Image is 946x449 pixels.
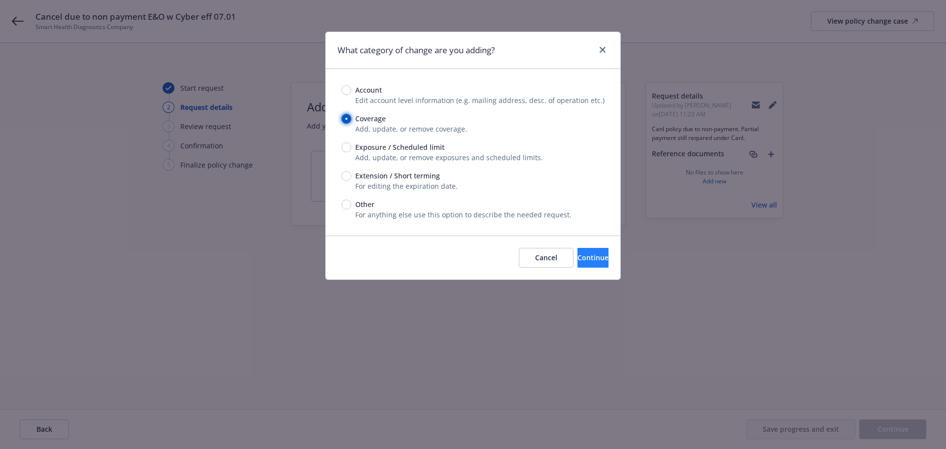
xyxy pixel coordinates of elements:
[341,171,351,181] input: Extension / Short terming
[355,85,382,95] span: Account
[355,113,386,124] span: Coverage
[355,210,572,219] span: For anything else use this option to describe the needed request.
[355,199,374,209] span: Other
[355,142,444,152] span: Exposure / Scheduled limit
[355,153,543,162] span: Add, update, or remove exposures and scheduled limits.
[355,96,605,105] span: Edit account level information (e.g. mailing address, desc. of operation etc.)
[341,200,351,209] input: Other
[519,248,574,268] button: Cancel
[355,171,440,181] span: Extension / Short terming
[355,181,458,191] span: For editing the expiration date.
[597,44,608,56] a: close
[535,253,557,262] span: Cancel
[341,114,351,124] input: Coverage
[341,85,351,95] input: Account
[338,44,495,57] h1: What category of change are you adding?
[355,124,467,134] span: Add, update, or remove coverage.
[341,142,351,152] input: Exposure / Scheduled limit
[577,248,608,268] button: Continue
[577,253,608,262] span: Continue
